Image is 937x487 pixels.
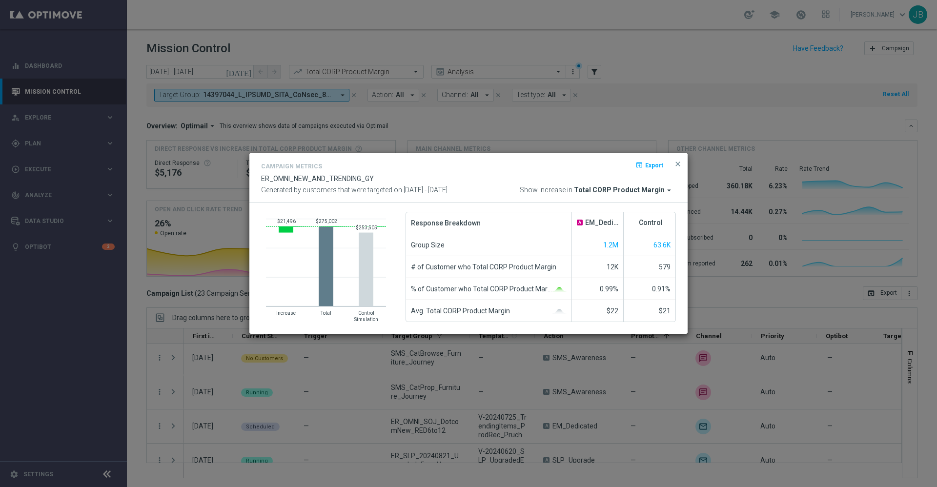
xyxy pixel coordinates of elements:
[574,186,676,195] button: Total CORP Product Margin arrow_drop_down
[635,161,643,169] i: open_in_browser
[665,186,673,195] i: arrow_drop_down
[653,241,671,249] span: Show unique customers
[411,256,556,278] span: # of Customer who Total CORP Product Margin
[404,186,448,194] span: [DATE] - [DATE]
[411,234,445,256] span: Group Size
[607,263,618,271] span: 12K
[603,241,618,249] span: Show unique customers
[411,278,552,300] span: % of Customer who Total CORP Product Margin
[607,307,618,315] span: $22
[659,307,671,315] span: $21
[356,224,377,230] text: $253,505
[574,186,665,195] span: Total CORP Product Margin
[652,285,671,293] span: 0.91%
[600,285,618,293] span: 0.99%
[261,163,322,170] h4: Campaign Metrics
[552,287,567,292] img: gaussianGreen.svg
[316,218,337,224] text: $275,002
[674,160,682,168] span: close
[261,175,374,183] span: ER_OMNI_NEW_AND_TRENDING_GY
[634,159,664,171] button: open_in_browser Export
[577,220,583,225] span: A
[639,219,663,227] span: Control
[261,186,402,194] span: Generated by customers that were targeted on
[411,212,481,234] span: Response Breakdown
[659,263,671,271] span: 579
[276,310,296,316] text: Increase
[320,310,331,316] text: Total
[354,310,378,322] text: Control Simulation
[520,186,572,195] span: Show increase in
[645,162,663,168] span: Export
[277,218,296,224] text: $21,496
[585,219,618,227] span: EM_Dedicated
[411,300,510,322] span: Avg. Total CORP Product Margin
[552,309,567,314] img: gaussianGrey.svg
